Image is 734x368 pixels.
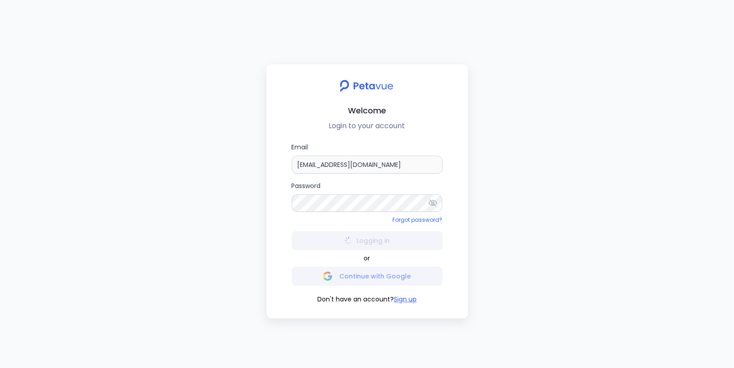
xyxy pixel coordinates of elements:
[394,295,417,304] button: Sign up
[274,104,461,117] h2: Welcome
[292,142,443,174] label: Email
[292,156,443,174] input: Email
[274,121,461,131] p: Login to your account
[364,254,370,263] span: or
[393,216,443,224] a: Forgot password?
[317,295,394,304] span: Don't have an account?
[334,75,400,97] img: petavue logo
[292,194,443,212] input: Password
[292,181,443,212] label: Password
